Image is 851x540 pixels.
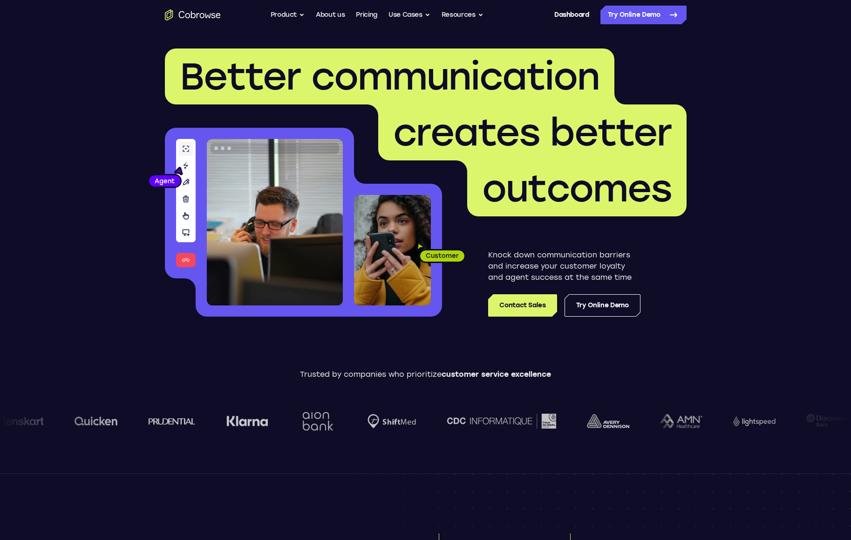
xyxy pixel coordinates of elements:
[442,370,551,379] span: customer service excellence
[271,6,305,24] button: Product
[149,417,196,425] img: prudential
[565,294,640,317] a: Try Online Demo
[388,6,430,24] button: Use Cases
[354,195,431,305] img: A customer holding their phone
[207,139,343,305] img: A customer support agent talking on the phone
[554,6,589,24] a: Dashboard
[488,294,557,317] a: Contact Sales
[356,6,377,24] a: Pricing
[226,415,268,427] img: Klarna
[393,110,672,155] span: creates better
[447,414,556,428] img: CDC Informatique
[600,6,687,24] a: Try Online Demo
[368,414,416,429] img: Shiftmed
[442,6,483,24] button: Resources
[299,402,337,440] img: Aion Bank
[316,6,345,24] a: About us
[180,54,599,99] span: Better communication
[165,9,221,21] a: Go to the home page
[587,414,629,428] img: avery-dennison
[482,166,672,211] span: outcomes
[660,414,702,429] img: AMN Healthcare
[488,249,640,283] p: Knock down communication barriers and increase your customer loyalty and agent success at the sam...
